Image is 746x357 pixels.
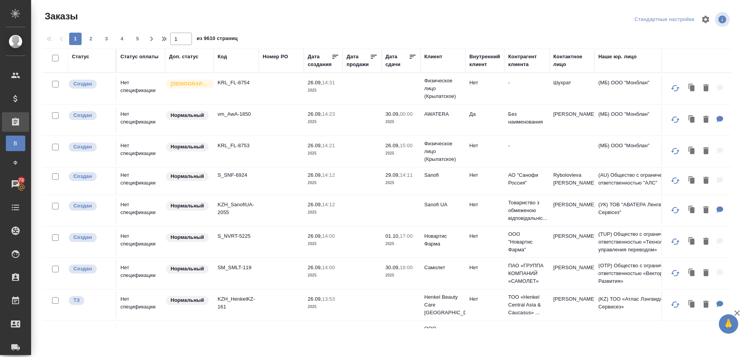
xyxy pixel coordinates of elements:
[666,232,685,251] button: Обновить
[68,232,112,243] div: Выставляется автоматически при создании заказа
[549,260,594,287] td: [PERSON_NAME]
[308,111,322,117] p: 26.09,
[385,179,417,187] p: 2025
[73,172,92,180] p: Создан
[666,264,685,282] button: Обновить
[85,33,97,45] button: 2
[73,80,92,88] p: Создан
[308,53,331,68] div: Дата создания
[699,202,713,218] button: Удалить
[308,80,322,85] p: 26.09,
[385,172,400,178] p: 29.09,
[68,264,112,274] div: Выставляется автоматически при создании заказа
[6,136,25,151] a: В
[73,265,92,273] p: Создан
[308,202,322,207] p: 26.09,
[263,53,288,61] div: Номер PO
[68,201,112,211] div: Выставляется автоматически при создании заказа
[171,111,204,119] p: Нормальный
[165,201,210,211] div: Статус по умолчанию для стандартных заказов
[14,176,29,184] span: 76
[218,232,255,240] p: S_NVRT-5225
[696,10,715,29] span: Настроить таблицу
[666,201,685,219] button: Обновить
[6,155,25,171] a: Ф
[549,197,594,224] td: [PERSON_NAME]
[549,75,594,102] td: Шухрат
[117,75,165,102] td: Нет спецификации
[2,174,29,194] a: 76
[322,111,335,117] p: 14:23
[424,232,462,248] p: Новартис Фарма
[322,202,335,207] p: 14:12
[594,138,688,165] td: (МБ) ООО "Монблан"
[549,228,594,256] td: [PERSON_NAME]
[73,202,92,210] p: Создан
[169,53,199,61] div: Доп. статус
[508,230,546,254] p: ООО "Новартис Фарма"
[385,150,417,157] p: 2025
[699,297,713,313] button: Удалить
[218,53,227,61] div: Код
[424,77,462,100] p: Физическое лицо (Крылатское)
[73,143,92,151] p: Создан
[594,197,688,224] td: (УК) ТОВ "АВАТЕРА Ленгвідж Сервісез"
[72,53,89,61] div: Статус
[598,53,637,61] div: Наше юр. лицо
[385,118,417,126] p: 2025
[43,10,78,23] span: Заказы
[117,228,165,256] td: Нет спецификации
[715,12,731,27] span: Посмотреть информацию
[322,143,335,148] p: 14:21
[171,172,204,180] p: Нормальный
[508,142,546,150] p: -
[218,264,255,272] p: SM_SMLT-119
[308,303,339,311] p: 2025
[699,143,713,159] button: Удалить
[549,106,594,134] td: [PERSON_NAME]
[469,295,500,303] p: Нет
[549,327,594,354] td: Чотчаев Рамиль
[131,35,144,43] span: 5
[117,291,165,319] td: Нет спецификации
[10,139,21,147] span: В
[171,296,204,304] p: Нормальный
[400,265,413,270] p: 18:00
[508,199,546,222] p: Товариство з обмеженою відповідальніс...
[218,142,255,150] p: KRL_FL-8753
[469,79,500,87] p: Нет
[594,75,688,102] td: (МБ) ООО "Монблан"
[666,171,685,190] button: Обновить
[594,327,688,354] td: (МБ) ООО "Монблан"
[322,80,335,85] p: 14:31
[424,171,462,179] p: Sanofi
[685,143,699,159] button: Клонировать
[666,295,685,314] button: Обновить
[165,110,210,121] div: Статус по умолчанию для стандартных заказов
[385,240,417,248] p: 2025
[117,260,165,287] td: Нет спецификации
[508,171,546,187] p: АО "Санофи Россия"
[171,233,204,241] p: Нормальный
[117,167,165,195] td: Нет спецификации
[469,264,500,272] p: Нет
[508,293,546,317] p: ТОО «Henkel Central Asia & Caucasus» ...
[116,33,128,45] button: 4
[308,209,339,216] p: 2025
[594,291,688,319] td: (KZ) ТОО «Атлас Лэнгвидж Сервисез»
[73,233,92,241] p: Создан
[308,179,339,187] p: 2025
[699,80,713,96] button: Удалить
[308,265,322,270] p: 26.09,
[424,53,442,61] div: Клиент
[549,291,594,319] td: [PERSON_NAME]
[68,79,112,89] div: Выставляется автоматически при создании заказа
[165,295,210,306] div: Статус по умолчанию для стандартных заказов
[165,264,210,274] div: Статус по умолчанию для стандартных заказов
[553,53,591,68] div: Контактное лицо
[322,296,335,302] p: 13:53
[699,234,713,250] button: Удалить
[197,34,238,45] span: из 9610 страниц
[424,293,462,317] p: Henkel Beauty Care [GEOGRAPHIC_DATA]
[73,111,92,119] p: Создан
